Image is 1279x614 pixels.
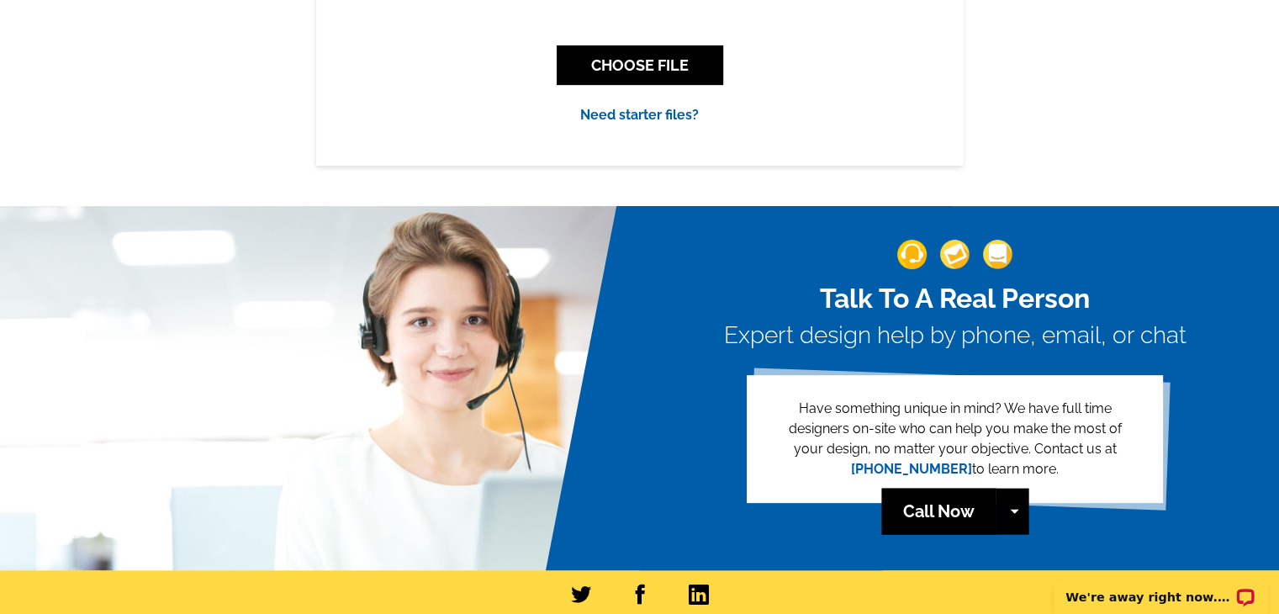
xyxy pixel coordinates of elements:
[881,488,996,534] a: Call Now
[580,107,699,123] a: Need starter files?
[724,283,1187,315] h2: Talk To A Real Person
[851,461,972,477] a: [PHONE_NUMBER]
[557,45,723,85] button: CHOOSE FILE
[724,321,1187,350] h3: Expert design help by phone, email, or chat
[897,240,927,269] img: support-img-1.png
[774,399,1136,479] p: Have something unique in mind? We have full time designers on-site who can help you make the most...
[940,240,970,269] img: support-img-2.png
[983,240,1012,269] img: support-img-3_1.png
[1043,561,1279,614] iframe: LiveChat chat widget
